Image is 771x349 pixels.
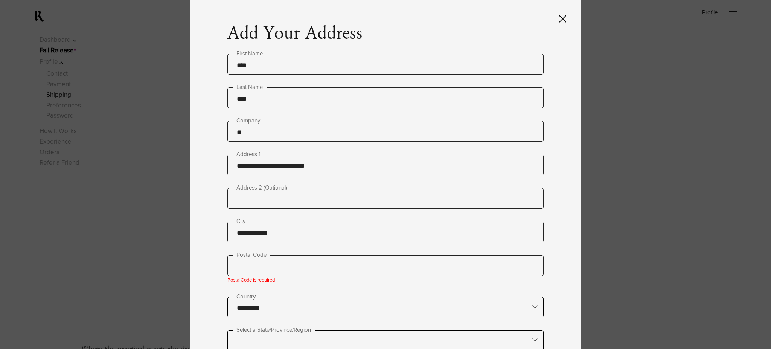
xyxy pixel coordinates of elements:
[233,326,315,335] label: Select a State/Province/Region
[233,83,267,92] label: Last Name
[233,49,267,58] label: First Name
[233,292,259,302] label: Country
[227,23,363,45] span: Add Your Address
[233,116,264,126] label: Company
[233,184,291,193] label: Address 2 (Optional)
[233,217,249,226] label: City
[233,150,264,159] label: Address 1
[233,251,270,260] label: Postal Code
[227,277,544,285] div: PostalCode is required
